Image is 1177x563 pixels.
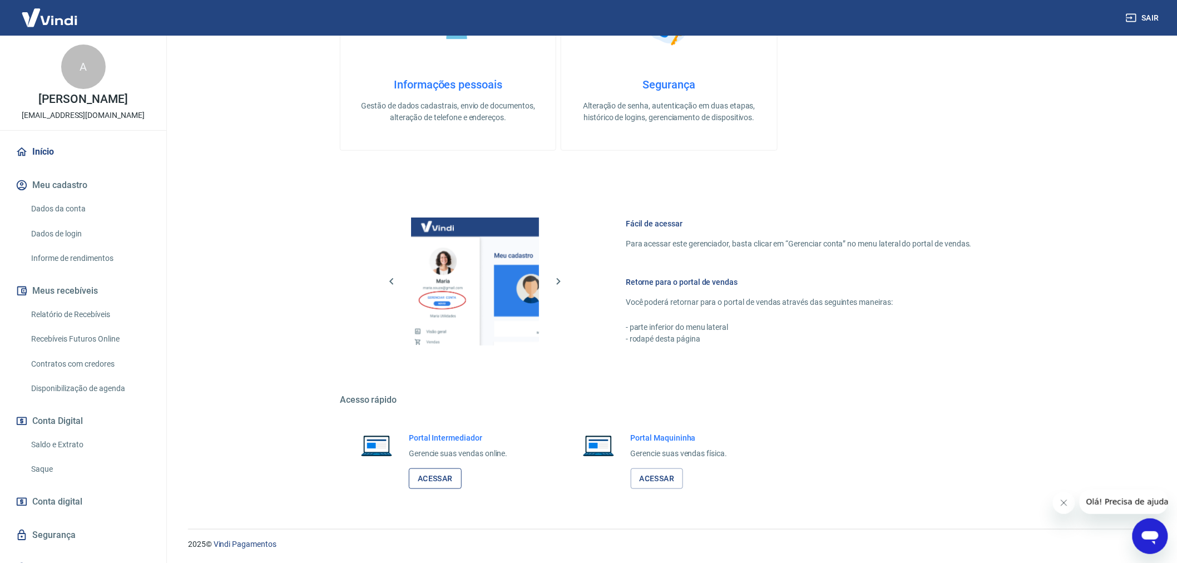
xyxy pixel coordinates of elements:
p: Gerencie suas vendas online. [409,448,508,460]
h6: Portal Maquininha [631,432,728,443]
h6: Retorne para o portal de vendas [626,276,972,288]
span: Olá! Precisa de ajuda? [7,8,93,17]
p: Gestão de dados cadastrais, envio de documentos, alteração de telefone e endereços. [358,100,538,124]
p: 2025 © [188,539,1150,550]
div: A [61,45,106,89]
a: Início [13,140,153,164]
h4: Informações pessoais [358,78,538,91]
p: [EMAIL_ADDRESS][DOMAIN_NAME] [22,110,145,121]
iframe: Mensagem da empresa [1080,490,1168,514]
iframe: Botão para abrir a janela de mensagens [1133,518,1168,554]
a: Dados da conta [27,197,153,220]
button: Conta Digital [13,409,153,433]
img: Imagem da dashboard mostrando o botão de gerenciar conta na sidebar no lado esquerdo [411,218,539,345]
h4: Segurança [579,78,759,91]
p: - parte inferior do menu lateral [626,322,972,333]
h5: Acesso rápido [340,394,998,406]
button: Sair [1124,8,1164,28]
h6: Fácil de acessar [626,218,972,229]
a: Acessar [631,468,684,489]
p: Gerencie suas vendas física. [631,448,728,460]
a: Contratos com credores [27,353,153,376]
p: Você poderá retornar para o portal de vendas através das seguintes maneiras: [626,297,972,308]
button: Meu cadastro [13,173,153,197]
h6: Portal Intermediador [409,432,508,443]
p: Alteração de senha, autenticação em duas etapas, histórico de logins, gerenciamento de dispositivos. [579,100,759,124]
img: Imagem de um notebook aberto [575,432,622,459]
img: Vindi [13,1,86,34]
a: Dados de login [27,223,153,245]
iframe: Fechar mensagem [1053,492,1075,514]
a: Vindi Pagamentos [214,540,276,549]
a: Informe de rendimentos [27,247,153,270]
a: Relatório de Recebíveis [27,303,153,326]
p: - rodapé desta página [626,333,972,345]
a: Saque [27,458,153,481]
p: Para acessar este gerenciador, basta clicar em “Gerenciar conta” no menu lateral do portal de ven... [626,238,972,250]
a: Segurança [13,523,153,547]
a: Disponibilização de agenda [27,377,153,400]
img: Imagem de um notebook aberto [353,432,400,459]
button: Meus recebíveis [13,279,153,303]
a: Acessar [409,468,462,489]
a: Saldo e Extrato [27,433,153,456]
p: [PERSON_NAME] [38,93,127,105]
span: Conta digital [32,494,82,510]
a: Recebíveis Futuros Online [27,328,153,350]
a: Conta digital [13,490,153,514]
